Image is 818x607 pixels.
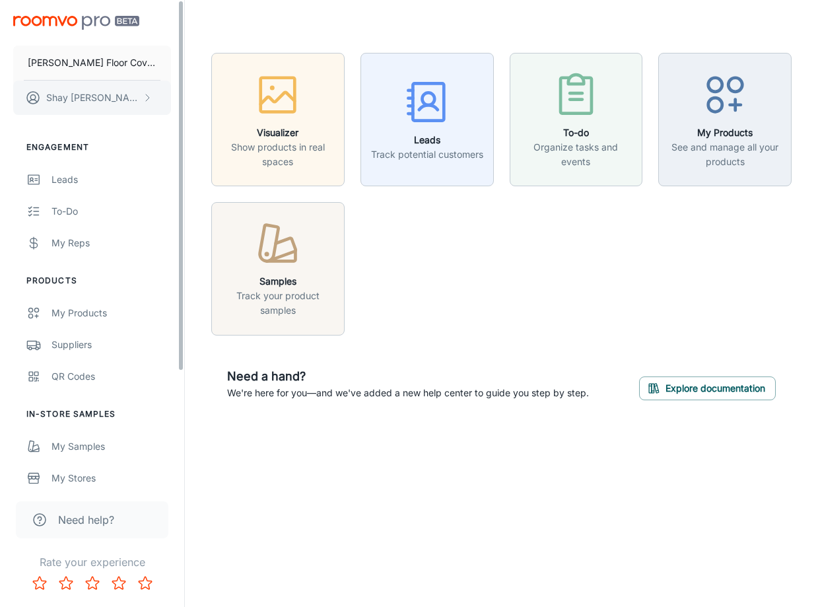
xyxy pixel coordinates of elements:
a: My ProductsSee and manage all your products [658,112,792,125]
a: LeadsTrack potential customers [360,112,494,125]
a: Explore documentation [639,380,776,394]
button: To-doOrganize tasks and events [510,53,643,186]
button: SamplesTrack your product samples [211,202,345,336]
button: [PERSON_NAME] Floor Covering [13,46,171,80]
h6: Leads [371,133,483,147]
img: Roomvo PRO Beta [13,16,139,30]
div: My Products [51,306,171,320]
h6: Samples [220,274,336,289]
p: Organize tasks and events [518,140,634,169]
p: [PERSON_NAME] Floor Covering [28,55,156,70]
div: My Samples [51,439,171,454]
button: My ProductsSee and manage all your products [658,53,792,186]
p: Shay [PERSON_NAME] [46,90,139,105]
button: Shay [PERSON_NAME] [13,81,171,115]
h6: Need a hand? [227,367,589,386]
h6: To-do [518,125,634,140]
h6: Visualizer [220,125,336,140]
p: Track your product samples [220,289,336,318]
div: My Reps [51,236,171,250]
div: To-do [51,204,171,219]
button: LeadsTrack potential customers [360,53,494,186]
a: SamplesTrack your product samples [211,261,345,274]
div: QR Codes [51,369,171,384]
div: Suppliers [51,338,171,352]
div: Leads [51,172,171,187]
p: Show products in real spaces [220,140,336,169]
p: We're here for you—and we've added a new help center to guide you step by step. [227,386,589,400]
a: To-doOrganize tasks and events [510,112,643,125]
p: See and manage all your products [667,140,783,169]
p: Track potential customers [371,147,483,162]
h6: My Products [667,125,783,140]
button: Explore documentation [639,376,776,400]
button: VisualizerShow products in real spaces [211,53,345,186]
